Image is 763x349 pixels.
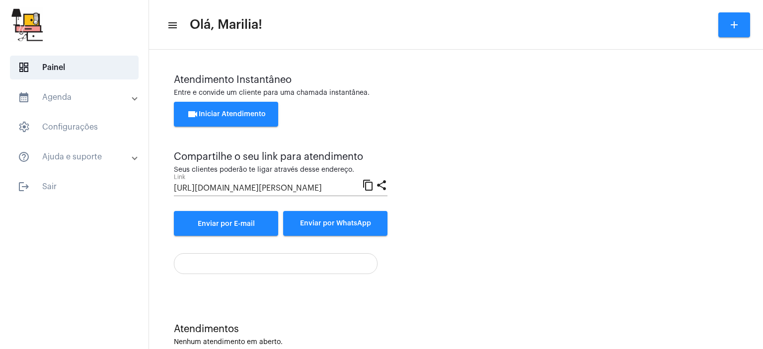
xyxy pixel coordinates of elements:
span: sidenav icon [18,62,30,73]
mat-icon: share [376,179,387,191]
mat-icon: sidenav icon [167,19,177,31]
span: sidenav icon [18,121,30,133]
mat-icon: videocam [187,108,199,120]
mat-expansion-panel-header: sidenav iconAgenda [6,85,149,109]
span: Enviar por WhatsApp [300,220,371,227]
button: Iniciar Atendimento [174,102,278,127]
mat-icon: sidenav icon [18,151,30,163]
div: Atendimento Instantâneo [174,74,738,85]
div: Nenhum atendimento em aberto. [174,339,738,346]
a: Enviar por E-mail [174,211,278,236]
mat-panel-title: Ajuda e suporte [18,151,133,163]
mat-panel-title: Agenda [18,91,133,103]
span: Enviar por E-mail [198,220,255,227]
mat-icon: add [728,19,740,31]
button: Enviar por WhatsApp [283,211,387,236]
div: Atendimentos [174,324,738,335]
mat-icon: content_copy [362,179,374,191]
span: Iniciar Atendimento [187,111,266,118]
span: Olá, Marilia! [190,17,262,33]
span: Painel [10,56,139,79]
div: Seus clientes poderão te ligar através desse endereço. [174,166,387,174]
mat-icon: sidenav icon [18,91,30,103]
mat-expansion-panel-header: sidenav iconAjuda e suporte [6,145,149,169]
div: Entre e convide um cliente para uma chamada instantânea. [174,89,738,97]
span: Configurações [10,115,139,139]
div: Compartilhe o seu link para atendimento [174,151,387,162]
img: b0638e37-6cf5-c2ab-24d1-898c32f64f7f.jpg [8,5,45,45]
mat-icon: sidenav icon [18,181,30,193]
span: Sair [10,175,139,199]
